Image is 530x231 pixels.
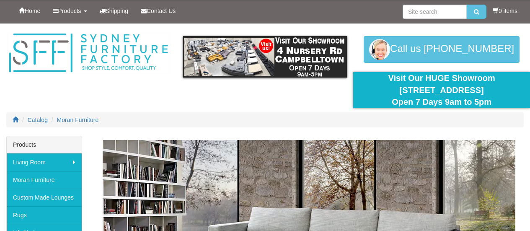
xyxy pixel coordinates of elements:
[6,32,171,74] img: Sydney Furniture Factory
[28,117,48,123] a: Catalog
[93,0,135,21] a: Shipping
[7,189,82,206] a: Custom Made Lounges
[403,5,467,19] input: Site search
[57,117,99,123] a: Moran Furniture
[183,36,347,78] img: showroom.gif
[7,206,82,224] a: Rugs
[359,72,524,108] div: Visit Our HUGE Showroom [STREET_ADDRESS] Open 7 Days 9am to 5pm
[47,0,93,21] a: Products
[7,153,82,171] a: Living Room
[493,7,517,15] li: 0 items
[134,0,182,21] a: Contact Us
[147,8,176,14] span: Contact Us
[13,0,47,21] a: Home
[106,8,129,14] span: Shipping
[7,171,82,189] a: Moran Furniture
[7,136,82,153] div: Products
[58,8,81,14] span: Products
[25,8,40,14] span: Home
